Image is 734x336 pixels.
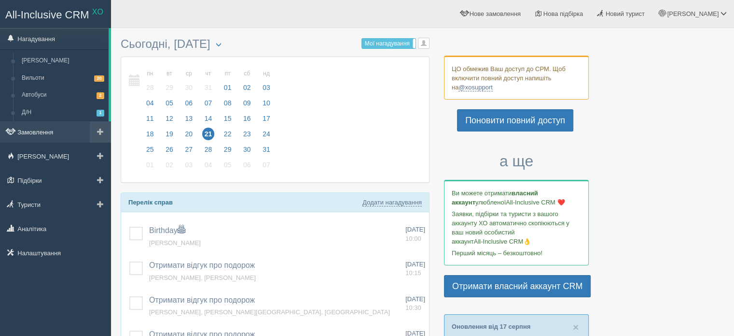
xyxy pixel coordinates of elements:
[199,98,218,113] a: 07
[199,129,218,144] a: 21
[160,113,179,129] a: 12
[405,235,421,242] span: 10:00
[180,144,198,160] a: 27
[405,295,425,303] span: [DATE]
[241,128,253,140] span: 23
[667,10,719,17] span: [PERSON_NAME]
[160,144,179,160] a: 26
[241,143,253,156] span: 30
[97,92,104,99] span: 2
[199,64,218,98] a: чт 31
[17,52,109,70] a: [PERSON_NAME]
[470,10,521,17] span: Нове замовлення
[405,261,425,268] span: [DATE]
[452,323,530,330] a: Оновлення від 17 серпня
[144,112,156,125] span: 11
[260,128,273,140] span: 24
[149,308,390,316] a: [PERSON_NAME], [PERSON_NAME][GEOGRAPHIC_DATA], [GEOGRAPHIC_DATA]
[149,274,256,281] a: [PERSON_NAME], [PERSON_NAME]
[405,260,425,278] a: [DATE] 10:15
[444,56,589,100] div: ЦО обмежив Ваш доступ до СРМ. Щоб включити повний доступ напишіть на
[141,113,159,129] a: 11
[257,129,273,144] a: 24
[202,70,215,78] small: чт
[405,304,421,311] span: 10:30
[241,112,253,125] span: 16
[149,239,201,247] a: [PERSON_NAME]
[474,238,531,245] span: All-Inclusive CRM👌
[163,97,176,109] span: 05
[222,81,234,94] span: 01
[160,160,179,175] a: 02
[257,160,273,175] a: 07
[260,143,273,156] span: 31
[163,143,176,156] span: 26
[219,64,237,98] a: пт 01
[452,248,581,258] p: Перший місяць – безкоштовно!
[219,113,237,129] a: 15
[238,64,256,98] a: сб 02
[405,226,425,233] span: [DATE]
[219,98,237,113] a: 08
[238,160,256,175] a: 06
[573,322,579,332] button: Close
[163,128,176,140] span: 19
[182,97,195,109] span: 06
[573,321,579,333] span: ×
[222,143,234,156] span: 29
[457,109,573,131] a: Поновити повний доступ
[180,98,198,113] a: 06
[160,129,179,144] a: 19
[144,97,156,109] span: 04
[121,38,429,52] h3: Сьогодні, [DATE]
[144,143,156,156] span: 25
[182,159,195,171] span: 03
[257,144,273,160] a: 31
[163,70,176,78] small: вт
[149,296,255,304] a: Отримати відгук про подорож
[257,98,273,113] a: 10
[141,98,159,113] a: 04
[202,112,215,125] span: 14
[160,98,179,113] a: 05
[238,144,256,160] a: 30
[362,199,422,206] a: Додати нагадування
[17,87,109,104] a: Автобуси2
[94,75,104,82] span: 20
[238,98,256,113] a: 09
[182,70,195,78] small: ср
[506,199,565,206] span: All-Inclusive CRM ❤️
[141,129,159,144] a: 18
[241,159,253,171] span: 06
[202,128,215,140] span: 21
[219,160,237,175] a: 05
[219,144,237,160] a: 29
[219,129,237,144] a: 22
[202,159,215,171] span: 04
[257,64,273,98] a: нд 03
[180,113,198,129] a: 13
[149,261,255,269] a: Отримати відгук про подорож
[405,295,425,313] a: [DATE] 10:30
[199,144,218,160] a: 28
[5,9,89,21] span: All-Inclusive CRM
[444,275,591,297] a: Отримати власний аккаунт CRM
[163,159,176,171] span: 02
[182,143,195,156] span: 27
[180,129,198,144] a: 20
[260,112,273,125] span: 17
[257,113,273,129] a: 17
[202,143,215,156] span: 28
[182,112,195,125] span: 13
[606,10,645,17] span: Новий турист
[141,160,159,175] a: 01
[160,64,179,98] a: вт 29
[260,159,273,171] span: 07
[260,97,273,109] span: 10
[202,97,215,109] span: 07
[128,199,173,206] b: Перелік справ
[182,81,195,94] span: 30
[241,81,253,94] span: 02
